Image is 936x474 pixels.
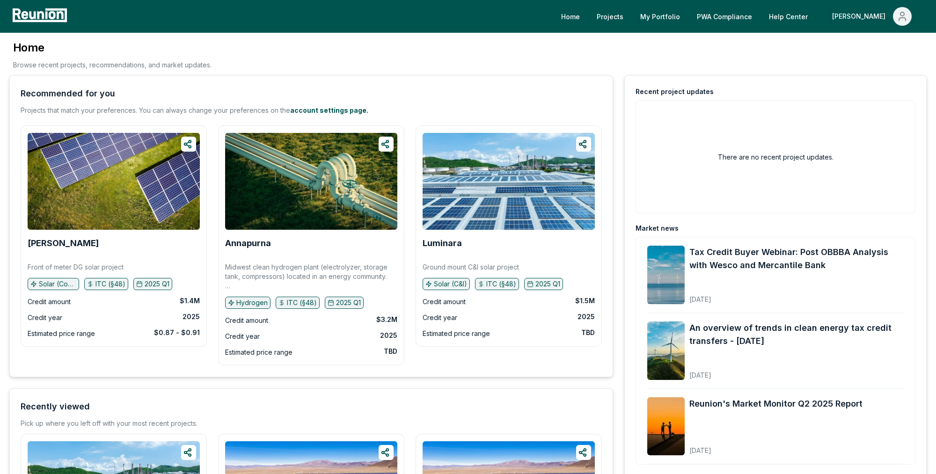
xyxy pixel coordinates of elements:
[145,279,169,289] p: 2025 Q1
[636,87,714,96] div: Recent project updates
[636,224,679,233] div: Market news
[21,419,197,428] div: Pick up where you left off with your most recent projects.
[21,106,290,114] span: Projects that match your preferences. You can always change your preferences on the
[290,106,368,114] a: account settings page.
[39,279,76,289] p: Solar (Community)
[689,321,904,348] a: An overview of trends in clean energy tax credit transfers - [DATE]
[647,246,685,304] img: Tax Credit Buyer Webinar: Post OBBBA Analysis with Wesco and Mercantile Bank
[380,331,397,340] div: 2025
[287,298,317,307] p: ITC (§48)
[689,7,760,26] a: PWA Compliance
[423,239,462,248] a: Luminara
[423,278,470,290] button: Solar (C&I)
[154,328,200,337] div: $0.87 - $0.91
[486,279,516,289] p: ITC (§48)
[28,133,200,230] img: Whipple
[21,400,90,413] div: Recently viewed
[28,278,79,290] button: Solar (Community)
[423,238,462,248] b: Luminara
[575,296,595,306] div: $1.5M
[825,7,919,26] button: [PERSON_NAME]
[225,263,397,291] p: Midwest clean hydrogen plant (electrolyzer, storage tank, compressors) located in an energy commu...
[95,279,125,289] p: ITC (§48)
[28,328,95,339] div: Estimated price range
[225,331,260,342] div: Credit year
[336,298,361,307] p: 2025 Q1
[718,152,834,162] h2: There are no recent project updates.
[28,239,99,248] a: [PERSON_NAME]
[423,328,490,339] div: Estimated price range
[761,7,815,26] a: Help Center
[13,40,212,55] h3: Home
[633,7,687,26] a: My Portfolio
[554,7,927,26] nav: Main
[535,279,560,289] p: 2025 Q1
[689,439,863,455] div: [DATE]
[689,246,904,272] a: Tax Credit Buyer Webinar: Post OBBBA Analysis with Wesco and Mercantile Bank
[423,312,457,323] div: Credit year
[225,133,397,230] img: Annapurna
[225,239,271,248] a: Annapurna
[28,238,99,248] b: [PERSON_NAME]
[225,315,268,326] div: Credit amount
[689,288,904,304] div: [DATE]
[236,298,268,307] p: Hydrogen
[133,278,172,290] button: 2025 Q1
[28,263,124,272] p: Front of meter DG solar project
[423,296,466,307] div: Credit amount
[384,347,397,356] div: TBD
[376,315,397,324] div: $3.2M
[225,297,271,309] button: Hydrogen
[325,297,364,309] button: 2025 Q1
[832,7,889,26] div: [PERSON_NAME]
[647,321,685,380] img: An overview of trends in clean energy tax credit transfers - August 2025
[689,397,863,410] a: Reunion's Market Monitor Q2 2025 Report
[581,328,595,337] div: TBD
[689,364,904,380] div: [DATE]
[13,60,212,70] p: Browse recent projects, recommendations, and market updates.
[28,296,71,307] div: Credit amount
[554,7,587,26] a: Home
[21,87,115,100] div: Recommended for you
[225,238,271,248] b: Annapurna
[423,263,519,272] p: Ground mount C&I solar project
[589,7,631,26] a: Projects
[180,296,200,306] div: $1.4M
[28,312,62,323] div: Credit year
[647,397,685,456] img: Reunion's Market Monitor Q2 2025 Report
[578,312,595,321] div: 2025
[524,278,563,290] button: 2025 Q1
[225,347,292,358] div: Estimated price range
[434,279,467,289] p: Solar (C&I)
[183,312,200,321] div: 2025
[423,133,595,230] img: Luminara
